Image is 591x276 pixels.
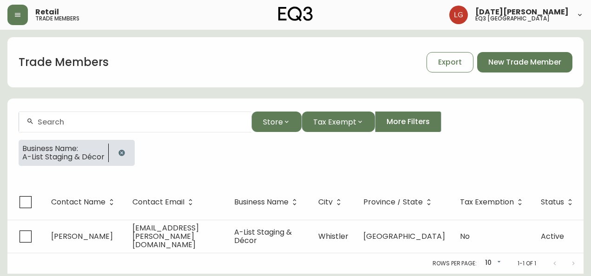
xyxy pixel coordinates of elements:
[387,117,430,127] span: More Filters
[234,198,301,206] span: Business Name
[234,199,289,205] span: Business Name
[132,198,197,206] span: Contact Email
[475,8,569,16] span: [DATE][PERSON_NAME]
[375,112,441,132] button: More Filters
[438,57,462,67] span: Export
[38,118,244,126] input: Search
[318,198,345,206] span: City
[363,231,445,242] span: [GEOGRAPHIC_DATA]
[302,112,375,132] button: Tax Exempt
[541,231,564,242] span: Active
[541,198,576,206] span: Status
[488,57,561,67] span: New Trade Member
[19,54,109,70] h1: Trade Members
[480,256,503,271] div: 10
[427,52,473,72] button: Export
[22,145,105,153] span: Business Name:
[263,116,283,128] span: Store
[518,259,536,268] p: 1-1 of 1
[541,199,564,205] span: Status
[318,199,333,205] span: City
[278,7,313,21] img: logo
[132,199,184,205] span: Contact Email
[477,52,572,72] button: New Trade Member
[475,16,550,21] h5: eq3 [GEOGRAPHIC_DATA]
[51,231,113,242] span: [PERSON_NAME]
[460,231,470,242] span: No
[460,199,514,205] span: Tax Exemption
[318,231,348,242] span: Whistler
[35,8,59,16] span: Retail
[363,199,423,205] span: Province / State
[433,259,477,268] p: Rows per page:
[51,198,118,206] span: Contact Name
[234,227,292,246] span: A-List Staging & Décor
[363,198,435,206] span: Province / State
[251,112,302,132] button: Store
[51,199,105,205] span: Contact Name
[132,223,199,250] span: [EMAIL_ADDRESS][PERSON_NAME][DOMAIN_NAME]
[313,116,356,128] span: Tax Exempt
[22,153,105,161] span: A-List Staging & Décor
[460,198,526,206] span: Tax Exemption
[449,6,468,24] img: 2638f148bab13be18035375ceda1d187
[35,16,79,21] h5: trade members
